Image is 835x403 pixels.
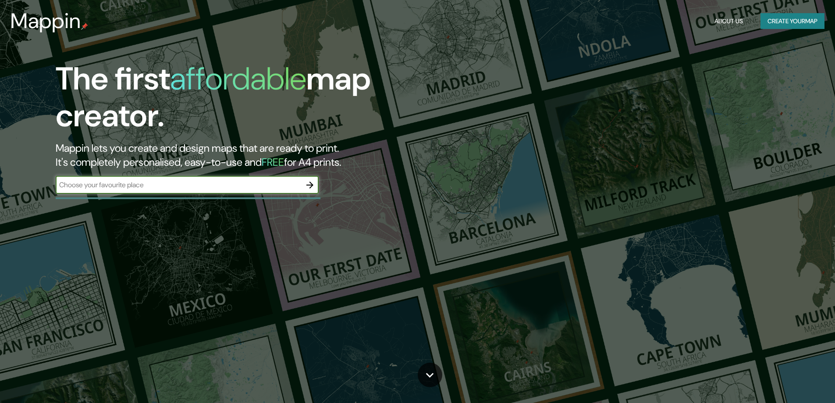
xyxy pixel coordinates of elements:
[56,141,473,169] h2: Mappin lets you create and design maps that are ready to print. It's completely personalised, eas...
[760,13,824,29] button: Create yourmap
[56,180,301,190] input: Choose your favourite place
[170,58,306,99] h1: affordable
[11,9,81,33] h3: Mappin
[81,23,88,30] img: mappin-pin
[711,13,746,29] button: About Us
[262,155,284,169] h5: FREE
[56,61,473,141] h1: The first map creator.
